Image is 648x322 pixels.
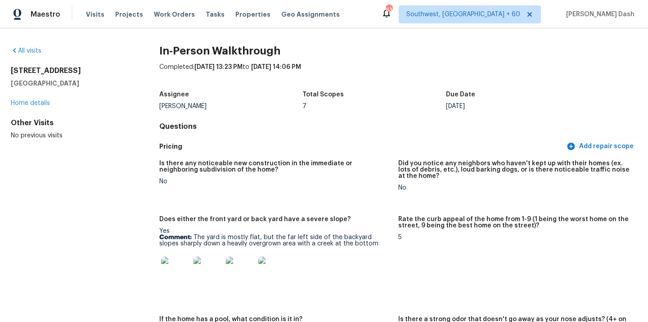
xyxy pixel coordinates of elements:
[159,103,303,109] div: [PERSON_NAME]
[302,91,344,98] h5: Total Scopes
[159,46,637,55] h2: In-Person Walkthrough
[11,132,63,139] span: No previous visits
[281,10,340,19] span: Geo Assignments
[398,216,630,229] h5: Rate the curb appeal of the home from 1-9 (1 being the worst home on the street, 9 being the best...
[446,103,589,109] div: [DATE]
[159,63,637,86] div: Completed: to
[11,118,130,127] div: Other Visits
[398,234,630,240] div: 5
[11,48,41,54] a: All visits
[406,10,520,19] span: Southwest, [GEOGRAPHIC_DATA] + 60
[159,178,391,185] div: No
[159,91,189,98] h5: Assignee
[159,160,391,173] h5: Is there any noticeable new construction in the immediate or neighboring subdivision of the home?
[11,100,50,106] a: Home details
[565,138,637,155] button: Add repair scope
[159,234,391,247] p: The yard is mostly flat, but the far left side of the backyard slopes sharply down a heavily over...
[86,10,104,19] span: Visits
[159,122,637,131] h4: Questions
[159,216,351,222] h5: Does either the front yard or back yard have a severe slope?
[194,64,243,70] span: [DATE] 13:23 PM
[386,5,392,14] div: 632
[11,66,130,75] h2: [STREET_ADDRESS]
[562,10,634,19] span: [PERSON_NAME] Dash
[159,234,192,240] b: Comment:
[159,228,391,291] div: Yes
[446,91,475,98] h5: Due Date
[115,10,143,19] span: Projects
[206,11,225,18] span: Tasks
[302,103,446,109] div: 7
[159,142,565,151] h5: Pricing
[251,64,301,70] span: [DATE] 14:06 PM
[31,10,60,19] span: Maestro
[154,10,195,19] span: Work Orders
[568,141,634,152] span: Add repair scope
[398,160,630,179] h5: Did you notice any neighbors who haven't kept up with their homes (ex. lots of debris, etc.), lou...
[398,185,630,191] div: No
[11,79,130,88] h5: [GEOGRAPHIC_DATA]
[235,10,270,19] span: Properties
